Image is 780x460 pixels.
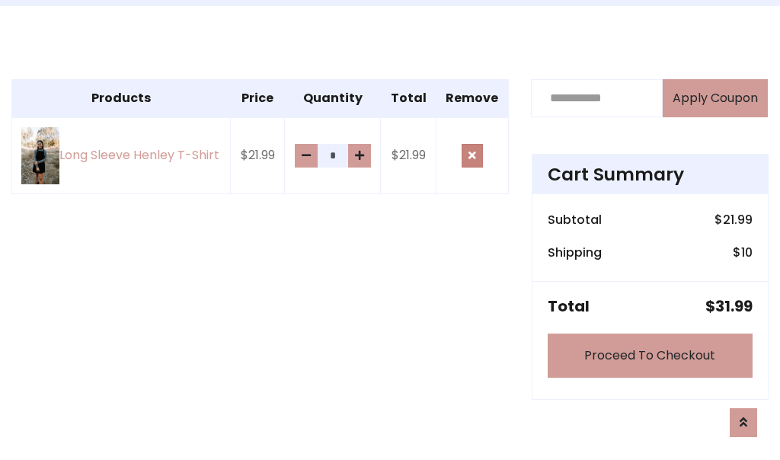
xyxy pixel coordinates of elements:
h6: Subtotal [548,212,602,227]
h5: Total [548,297,590,315]
span: 31.99 [715,295,753,317]
th: Products [12,79,231,117]
th: Remove [436,79,508,117]
a: Proceed To Checkout [548,334,753,378]
button: Apply Coupon [663,79,768,117]
th: Total [381,79,436,117]
span: 21.99 [723,211,753,228]
th: Quantity [285,79,381,117]
th: Price [231,79,285,117]
h6: Shipping [548,245,602,260]
span: 10 [741,244,753,261]
h6: $ [733,245,753,260]
h5: $ [705,297,753,315]
h4: Cart Summary [548,164,753,185]
a: Long Sleeve Henley T-Shirt [21,127,221,184]
h6: $ [714,212,753,227]
td: $21.99 [381,117,436,194]
td: $21.99 [231,117,285,194]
